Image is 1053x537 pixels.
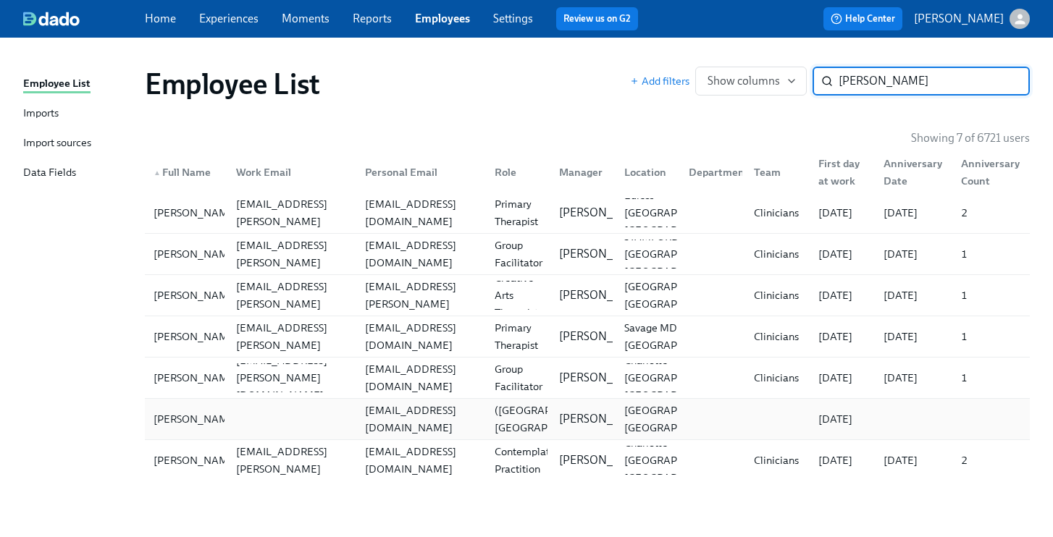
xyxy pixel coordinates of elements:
[911,130,1030,146] p: Showing 7 of 6721 users
[23,135,133,153] a: Import sources
[154,169,161,177] span: ▲
[148,204,244,221] div: [PERSON_NAME]
[878,328,949,345] div: [DATE]
[748,245,807,263] div: Clinicians
[353,12,392,25] a: Reports
[878,245,949,263] div: [DATE]
[813,452,872,469] div: [DATE]
[145,67,320,101] h1: Employee List
[145,234,1030,275] a: [PERSON_NAME][PERSON_NAME][EMAIL_ADDRESS][PERSON_NAME][DOMAIN_NAME][EMAIL_ADDRESS][DOMAIN_NAME]Gr...
[955,328,1027,345] div: 1
[145,399,1030,440] a: [PERSON_NAME][EMAIL_ADDRESS][DOMAIN_NAME]Outreach Manager ([GEOGRAPHIC_DATA], [GEOGRAPHIC_DATA][P...
[148,410,244,428] div: [PERSON_NAME]
[489,384,613,454] div: Outreach Manager ([GEOGRAPHIC_DATA], [GEOGRAPHIC_DATA][PERSON_NAME])
[359,261,482,330] div: [PERSON_NAME][EMAIL_ADDRESS][PERSON_NAME][DOMAIN_NAME]
[742,158,807,187] div: Team
[748,369,807,386] div: Clinicians
[489,360,548,395] div: Group Facilitator
[695,67,807,96] button: Show columns
[878,204,949,221] div: [DATE]
[145,12,176,25] a: Home
[148,452,244,469] div: [PERSON_NAME]
[359,360,482,395] div: [EMAIL_ADDRESS][DOMAIN_NAME]
[145,193,1030,234] a: [PERSON_NAME][PERSON_NAME][EMAIL_ADDRESS][PERSON_NAME][DOMAIN_NAME][EMAIL_ADDRESS][DOMAIN_NAME]Pr...
[748,164,807,181] div: Team
[839,67,1030,96] input: Search by name
[872,158,949,187] div: Anniversary Date
[708,74,794,88] span: Show columns
[823,7,902,30] button: Help Center
[359,402,482,436] div: [EMAIL_ADDRESS][DOMAIN_NAME]
[813,369,872,386] div: [DATE]
[148,328,244,345] div: [PERSON_NAME]
[955,204,1027,221] div: 2
[559,246,649,262] p: [PERSON_NAME]
[145,193,1030,233] div: [PERSON_NAME][PERSON_NAME][EMAIL_ADDRESS][PERSON_NAME][DOMAIN_NAME][EMAIL_ADDRESS][DOMAIN_NAME]Pr...
[282,12,330,25] a: Moments
[148,369,244,386] div: [PERSON_NAME]
[230,261,353,330] div: [PERSON_NAME][EMAIL_ADDRESS][PERSON_NAME][DOMAIN_NAME]
[148,158,225,187] div: ▲Full Name
[23,164,76,182] div: Data Fields
[813,410,872,428] div: [DATE]
[359,443,482,478] div: [EMAIL_ADDRESS][DOMAIN_NAME]
[23,164,133,182] a: Data Fields
[618,228,737,280] div: STAMFORD [GEOGRAPHIC_DATA] [GEOGRAPHIC_DATA]
[813,155,872,190] div: First day at work
[559,329,649,344] p: [PERSON_NAME]
[23,135,91,153] div: Import sources
[955,369,1027,386] div: 1
[831,12,895,26] span: Help Center
[949,158,1027,187] div: Anniversary Count
[613,158,678,187] div: Location
[483,158,548,187] div: Role
[145,440,1030,481] a: [PERSON_NAME][PERSON_NAME][EMAIL_ADDRESS][PERSON_NAME][DOMAIN_NAME][EMAIL_ADDRESS][DOMAIN_NAME]Co...
[489,319,548,354] div: Primary Therapist
[359,237,482,271] div: [EMAIL_ADDRESS][DOMAIN_NAME]
[230,178,353,248] div: [PERSON_NAME][EMAIL_ADDRESS][PERSON_NAME][DOMAIN_NAME]
[618,187,737,239] div: Euless [GEOGRAPHIC_DATA] [GEOGRAPHIC_DATA]
[145,275,1030,316] div: [PERSON_NAME][PERSON_NAME][EMAIL_ADDRESS][PERSON_NAME][DOMAIN_NAME][PERSON_NAME][EMAIL_ADDRESS][P...
[914,9,1030,29] button: [PERSON_NAME]
[813,328,872,345] div: [DATE]
[618,319,737,354] div: Savage MD [GEOGRAPHIC_DATA]
[489,195,548,230] div: Primary Therapist
[556,7,638,30] button: Review us on G2
[230,302,353,371] div: [PERSON_NAME][EMAIL_ADDRESS][PERSON_NAME][DOMAIN_NAME]
[230,352,353,404] div: [EMAIL_ADDRESS][PERSON_NAME][DOMAIN_NAME]
[813,204,872,221] div: [DATE]
[493,12,533,25] a: Settings
[955,155,1027,190] div: Anniversary Count
[748,204,807,221] div: Clinicians
[359,164,482,181] div: Personal Email
[230,219,353,289] div: [PERSON_NAME][EMAIL_ADDRESS][PERSON_NAME][DOMAIN_NAME]
[489,269,548,321] div: Creative Arts Therapist
[677,158,742,187] div: Department
[148,287,244,304] div: [PERSON_NAME]
[618,164,678,181] div: Location
[630,74,689,88] button: Add filters
[23,105,133,123] a: Imports
[878,369,949,386] div: [DATE]
[914,11,1004,27] p: [PERSON_NAME]
[563,12,631,26] a: Review us on G2
[559,411,649,427] p: [PERSON_NAME]
[955,287,1027,304] div: 1
[618,434,737,486] div: Charlotte [GEOGRAPHIC_DATA] [GEOGRAPHIC_DATA]
[618,402,739,436] div: [GEOGRAPHIC_DATA], [GEOGRAPHIC_DATA]
[230,164,353,181] div: Work Email
[559,287,649,303] p: [PERSON_NAME]
[813,287,872,304] div: [DATE]
[415,12,470,25] a: Employees
[618,352,737,404] div: Charlotte [GEOGRAPHIC_DATA] [GEOGRAPHIC_DATA]
[955,245,1027,263] div: 1
[145,316,1030,357] div: [PERSON_NAME][PERSON_NAME][EMAIL_ADDRESS][PERSON_NAME][DOMAIN_NAME][EMAIL_ADDRESS][DOMAIN_NAME]Pr...
[489,237,548,271] div: Group Facilitator
[23,12,80,26] img: dado
[23,105,59,123] div: Imports
[359,319,482,354] div: [EMAIL_ADDRESS][DOMAIN_NAME]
